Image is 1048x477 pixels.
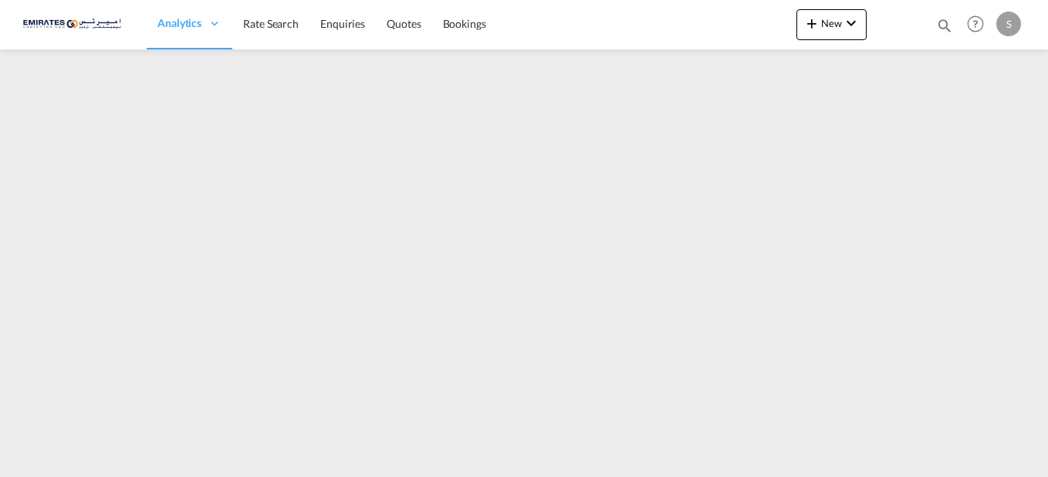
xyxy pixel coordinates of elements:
[320,17,365,30] span: Enquiries
[962,11,996,39] div: Help
[387,17,421,30] span: Quotes
[803,14,821,32] md-icon: icon-plus 400-fg
[157,15,201,31] span: Analytics
[996,12,1021,36] div: S
[23,7,127,42] img: c67187802a5a11ec94275b5db69a26e6.png
[936,17,953,40] div: icon-magnify
[803,17,860,29] span: New
[243,17,299,30] span: Rate Search
[796,9,867,40] button: icon-plus 400-fgNewicon-chevron-down
[962,11,989,37] span: Help
[842,14,860,32] md-icon: icon-chevron-down
[443,17,486,30] span: Bookings
[936,17,953,34] md-icon: icon-magnify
